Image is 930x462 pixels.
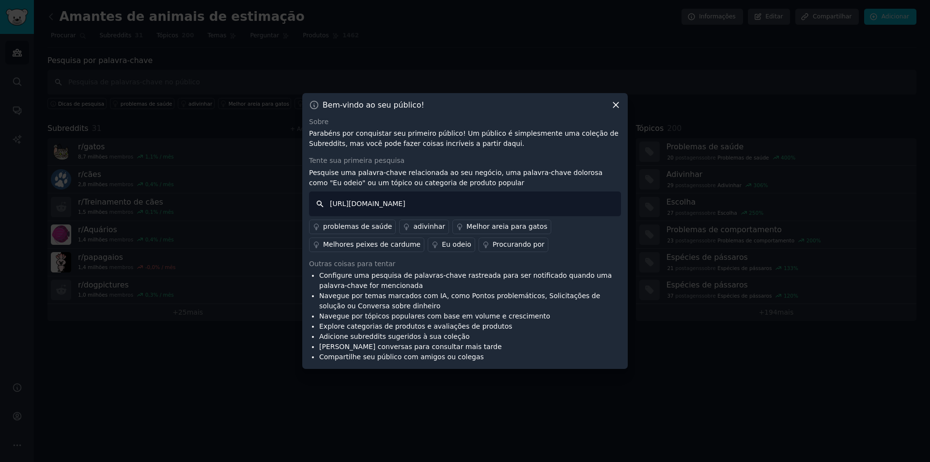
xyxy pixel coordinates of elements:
[479,238,548,252] a: Procurando por
[309,238,424,252] a: Melhores peixes de cardume
[309,220,396,234] a: problemas de saúde
[309,118,328,126] font: Sobre
[319,292,600,310] font: Navegue por temas marcados com IA, como Pontos problemáticos, Solicitações de solução ou Conversa...
[319,312,550,320] font: Navegue por tópicos populares com base em volume e crescimento
[319,322,512,330] font: Explore categorias de produtos e avaliações de produtos
[319,271,612,289] font: Configure uma pesquisa de palavras-chave rastreada para ser notificado quando uma palavra-chave f...
[452,220,551,234] a: Melhor areia para gatos
[319,353,484,361] font: Compartilhe seu público com amigos ou colegas
[323,223,392,230] font: problemas de saúde
[319,343,502,350] font: [PERSON_NAME] conversas para consultar mais tarde
[413,223,445,230] font: adivinhar
[309,129,619,147] font: Parabéns por conquistar seu primeiro público! Um público é simplesmente uma coleção de Subreddits...
[466,223,547,230] font: Melhor areia para gatos
[309,260,395,268] font: Outras coisas para tentar
[309,191,621,216] input: Pesquisa de palavras-chave no público
[323,100,424,110] font: Bem-vindo ao seu público!
[309,169,603,187] font: Pesquise uma palavra-chave relacionada ao seu negócio, uma palavra-chave dolorosa como "Eu odeio"...
[309,157,404,164] font: Tente sua primeira pesquisa
[428,238,475,252] a: Eu odeio
[442,240,471,248] font: Eu odeio
[323,240,420,248] font: Melhores peixes de cardume
[319,333,470,340] font: Adicione subreddits sugeridos à sua coleção
[493,240,544,248] font: Procurando por
[399,220,449,234] a: adivinhar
